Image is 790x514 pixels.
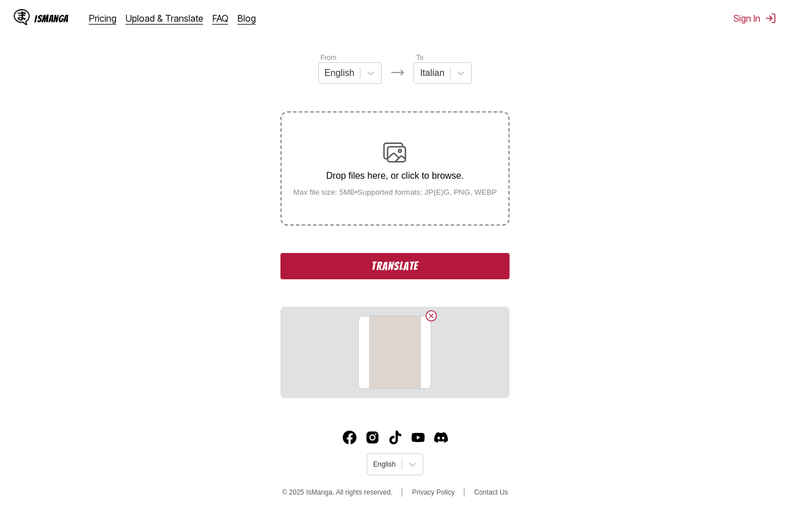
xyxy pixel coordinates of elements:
[280,253,509,279] button: Translate
[320,54,336,62] label: From
[366,431,379,444] a: Instagram
[373,460,375,468] input: Select language
[343,431,356,444] img: IsManga Facebook
[411,431,425,444] img: IsManga YouTube
[412,488,455,496] a: Privacy Policy
[411,431,425,444] a: Youtube
[391,66,404,79] img: Languages icon
[284,171,506,181] p: Drop files here, or click to browse.
[89,13,117,24] a: Pricing
[474,488,508,496] a: Contact Us
[343,431,356,444] a: Facebook
[34,13,69,24] div: IsManga
[733,13,776,24] button: Sign In
[238,13,256,24] a: Blog
[388,431,402,444] img: IsManga TikTok
[126,13,203,24] a: Upload & Translate
[282,488,393,496] span: © 2025 IsManga. All rights reserved.
[416,54,423,62] label: To
[284,188,506,196] small: Max file size: 5MB • Supported formats: JP(E)G, PNG, WEBP
[434,431,448,444] a: Discord
[212,13,228,24] a: FAQ
[388,431,402,444] a: TikTok
[366,431,379,444] img: IsManga Instagram
[424,309,438,323] button: Delete image
[14,9,89,27] a: IsManga LogoIsManga
[14,9,30,25] img: IsManga Logo
[765,13,776,24] img: Sign out
[434,431,448,444] img: IsManga Discord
